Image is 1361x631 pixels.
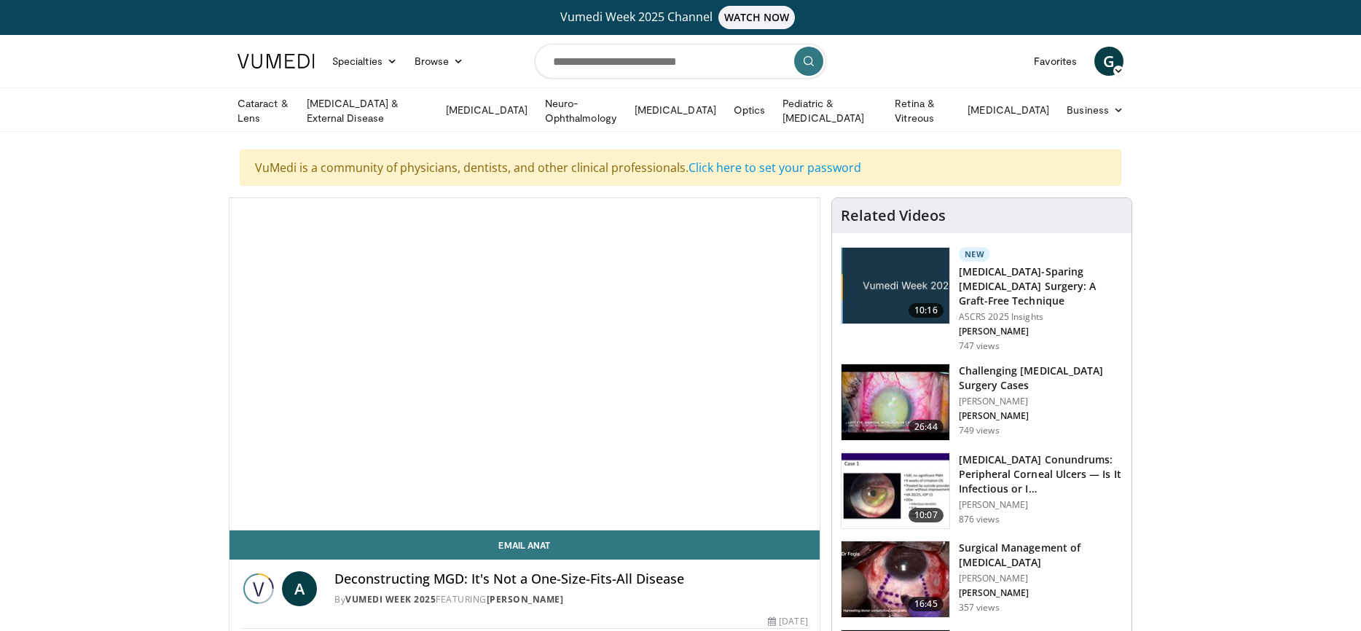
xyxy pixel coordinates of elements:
[626,95,725,125] a: [MEDICAL_DATA]
[959,311,1123,323] p: ASCRS 2025 Insights
[282,571,317,606] a: A
[909,597,944,611] span: 16:45
[774,96,886,125] a: Pediatric & [MEDICAL_DATA]
[909,303,944,318] span: 10:16
[345,593,436,605] a: Vumedi Week 2025
[909,508,944,522] span: 10:07
[959,264,1123,308] h3: [MEDICAL_DATA]-Sparing [MEDICAL_DATA] Surgery: A Graft-Free Technique
[959,396,1123,407] p: [PERSON_NAME]
[842,364,949,440] img: 05a6f048-9eed-46a7-93e1-844e43fc910c.150x105_q85_crop-smart_upscale.jpg
[240,6,1121,29] a: Vumedi Week 2025 ChannelWATCH NOW
[959,602,1000,614] p: 357 views
[689,160,861,176] a: Click here to set your password
[959,452,1123,496] h3: [MEDICAL_DATA] Conundrums: Peripheral Corneal Ulcers — Is It Infectious or I…
[841,207,946,224] h4: Related Videos
[842,248,949,324] img: e2db3364-8554-489a-9e60-297bee4c90d2.jpg.150x105_q85_crop-smart_upscale.jpg
[959,364,1123,393] h3: Challenging [MEDICAL_DATA] Surgery Cases
[959,541,1123,570] h3: Surgical Management of [MEDICAL_DATA]
[1094,47,1123,76] a: G
[768,615,807,628] div: [DATE]
[1025,47,1086,76] a: Favorites
[437,95,536,125] a: [MEDICAL_DATA]
[886,96,959,125] a: Retina & Vitreous
[229,96,298,125] a: Cataract & Lens
[323,47,406,76] a: Specialties
[238,54,315,68] img: VuMedi Logo
[718,6,796,29] span: WATCH NOW
[1058,95,1132,125] a: Business
[842,541,949,617] img: 7b07ef4f-7000-4ba4-89ad-39d958bbfcae.150x105_q85_crop-smart_upscale.jpg
[841,452,1123,530] a: 10:07 [MEDICAL_DATA] Conundrums: Peripheral Corneal Ulcers — Is It Infectious or I… [PERSON_NAME]...
[487,593,564,605] a: [PERSON_NAME]
[959,514,1000,525] p: 876 views
[959,326,1123,337] p: [PERSON_NAME]
[535,44,826,79] input: Search topics, interventions
[959,410,1123,422] p: [PERSON_NAME]
[959,587,1123,599] p: [PERSON_NAME]
[240,149,1121,186] div: VuMedi is a community of physicians, dentists, and other clinical professionals.
[841,364,1123,441] a: 26:44 Challenging [MEDICAL_DATA] Surgery Cases [PERSON_NAME] [PERSON_NAME] 749 views
[959,340,1000,352] p: 747 views
[241,571,276,606] img: Vumedi Week 2025
[230,198,820,530] video-js: Video Player
[959,95,1058,125] a: [MEDICAL_DATA]
[909,420,944,434] span: 26:44
[841,541,1123,618] a: 16:45 Surgical Management of [MEDICAL_DATA] [PERSON_NAME] [PERSON_NAME] 357 views
[406,47,473,76] a: Browse
[841,247,1123,352] a: 10:16 New [MEDICAL_DATA]-Sparing [MEDICAL_DATA] Surgery: A Graft-Free Technique ASCRS 2025 Insigh...
[959,499,1123,511] p: [PERSON_NAME]
[298,96,437,125] a: [MEDICAL_DATA] & External Disease
[725,95,774,125] a: Optics
[959,425,1000,436] p: 749 views
[536,96,626,125] a: Neuro-Ophthalmology
[334,571,808,587] h4: Deconstructing MGD: It's Not a One-Size-Fits-All Disease
[230,530,820,560] a: Email Anat
[959,573,1123,584] p: [PERSON_NAME]
[959,247,991,262] p: New
[842,453,949,529] img: 5ede7c1e-2637-46cb-a546-16fd546e0e1e.150x105_q85_crop-smart_upscale.jpg
[334,593,808,606] div: By FEATURING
